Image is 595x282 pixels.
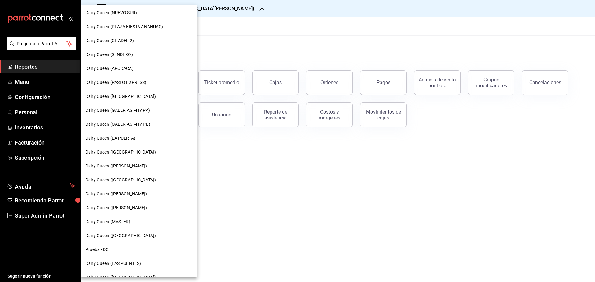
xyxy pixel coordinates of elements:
div: Dairy Queen ([PERSON_NAME]) [81,159,197,173]
span: Dairy Queen ([PERSON_NAME]) [86,163,147,169]
div: Dairy Queen (NUEVO SUR) [81,6,197,20]
div: Dairy Queen ([GEOGRAPHIC_DATA]) [81,145,197,159]
div: Dairy Queen ([PERSON_NAME]) [81,201,197,215]
div: Dairy Queen (MASTER) [81,215,197,229]
div: Dairy Queen (PLAZA FIESTA ANAHUAC) [81,20,197,34]
span: Dairy Queen (MASTER) [86,219,130,225]
span: Dairy Queen ([GEOGRAPHIC_DATA]) [86,93,156,100]
div: Dairy Queen (LAS PUENTES) [81,257,197,271]
div: Dairy Queen (PASEO EXPRESS) [81,76,197,89]
span: Prueba - DQ [86,246,109,253]
span: Dairy Queen ([GEOGRAPHIC_DATA]) [86,232,156,239]
div: Dairy Queen (GALERIAS MTY PA) [81,103,197,117]
div: Dairy Queen (CITADEL 2) [81,34,197,48]
div: Dairy Queen (LA PUERTA) [81,131,197,145]
div: Dairy Queen ([GEOGRAPHIC_DATA]) [81,89,197,103]
div: Dairy Queen ([PERSON_NAME]) [81,187,197,201]
div: Prueba - DQ [81,243,197,257]
span: Dairy Queen (GALERIAS MTY PB) [86,121,150,128]
span: Dairy Queen (APODACA) [86,65,134,72]
span: Dairy Queen (LA PUERTA) [86,135,135,141]
div: Dairy Queen ([GEOGRAPHIC_DATA]) [81,173,197,187]
span: Dairy Queen (NUEVO SUR) [86,10,137,16]
div: Dairy Queen (SENDERO) [81,48,197,62]
span: Dairy Queen ([PERSON_NAME]) [86,205,147,211]
span: Dairy Queen (SENDERO) [86,51,133,58]
span: Dairy Queen (PLAZA FIESTA ANAHUAC) [86,24,163,30]
span: Dairy Queen (CITADEL 2) [86,37,134,44]
span: Dairy Queen ([GEOGRAPHIC_DATA]) [86,274,156,281]
span: Dairy Queen ([GEOGRAPHIC_DATA]) [86,177,156,183]
div: Dairy Queen (GALERIAS MTY PB) [81,117,197,131]
span: Dairy Queen ([PERSON_NAME]) [86,191,147,197]
div: Dairy Queen (APODACA) [81,62,197,76]
span: Dairy Queen ([GEOGRAPHIC_DATA]) [86,149,156,155]
div: Dairy Queen ([GEOGRAPHIC_DATA]) [81,229,197,243]
span: Dairy Queen (PASEO EXPRESS) [86,79,147,86]
span: Dairy Queen (GALERIAS MTY PA) [86,107,150,114]
span: Dairy Queen (LAS PUENTES) [86,260,141,267]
